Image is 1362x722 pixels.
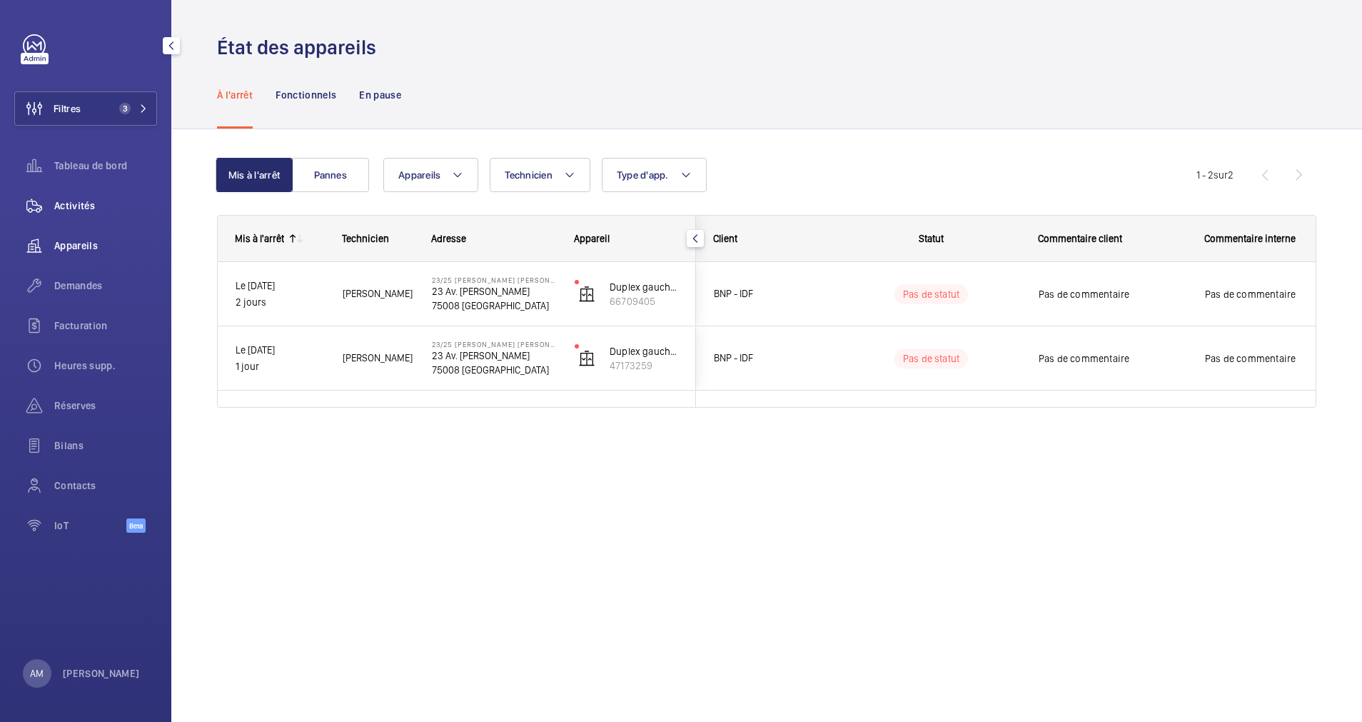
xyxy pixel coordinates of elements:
span: 1 - 2 2 [1196,170,1234,180]
p: En pause [359,88,401,102]
span: Appareils [398,169,440,181]
div: Mis à l'arrêt [235,233,284,244]
span: Tableau de bord [54,159,157,173]
button: Type d'app. [602,158,707,192]
span: Technicien [505,169,553,181]
span: Heures supp. [54,359,157,373]
p: Duplex gauche Hall A [610,344,678,359]
span: BNP - IDF [714,350,824,366]
p: 23 Av. [PERSON_NAME] [432,349,556,363]
span: Commentaire interne [1204,233,1296,244]
span: Demandes [54,279,157,293]
button: Filtres3 [14,91,157,126]
span: Technicien [342,233,389,244]
p: 75008 [GEOGRAPHIC_DATA] [432,299,556,313]
span: Contacts [54,478,157,493]
span: Appareils [54,239,157,253]
span: Pas de commentaire [1039,351,1186,366]
img: elevator.svg [578,286,595,303]
button: Pannes [292,158,369,192]
p: AM [30,666,44,681]
span: IoT [54,518,126,533]
p: Le [DATE] [236,342,324,359]
span: Bilans [54,438,157,453]
span: Pas de commentaire [1205,351,1336,366]
span: 3 [119,103,131,114]
p: Pas de statut [903,351,959,366]
p: 1 jour [236,359,324,375]
span: Adresse [431,233,466,244]
button: Appareils [383,158,478,192]
span: Beta [126,518,146,533]
button: Technicien [490,158,590,192]
span: Statut [919,233,944,244]
p: Duplex gauche Hall B [610,280,678,294]
p: Fonctionnels [276,88,336,102]
p: 2 jours [236,294,324,311]
span: Filtres [54,101,81,116]
h1: État des appareils [217,34,385,61]
p: 23 Av. [PERSON_NAME] [432,284,556,299]
p: Le [DATE] [236,278,324,294]
span: [PERSON_NAME] [343,350,413,366]
span: Client [713,233,737,244]
div: Appareil [574,233,679,244]
span: Facturation [54,319,157,333]
span: Réserves [54,398,157,413]
p: 66709405 [610,294,678,309]
span: [PERSON_NAME] [343,286,413,302]
p: Pas de statut [903,287,959,301]
p: 75008 [GEOGRAPHIC_DATA] [432,363,556,377]
span: Pas de commentaire [1039,287,1186,301]
span: Type d'app. [617,169,669,181]
span: Pas de commentaire [1205,287,1336,301]
span: Commentaire client [1038,233,1122,244]
p: 23/25 [PERSON_NAME] [PERSON_NAME] [432,276,556,284]
p: 47173259 [610,359,678,373]
p: [PERSON_NAME] [63,666,140,681]
button: Mis à l'arrêt [216,158,293,192]
span: BNP - IDF [714,286,824,302]
img: elevator.svg [578,350,595,367]
span: sur [1214,169,1228,181]
p: 23/25 [PERSON_NAME] [PERSON_NAME] [432,340,556,349]
span: Activités [54,199,157,213]
p: À l'arrêt [217,88,253,102]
